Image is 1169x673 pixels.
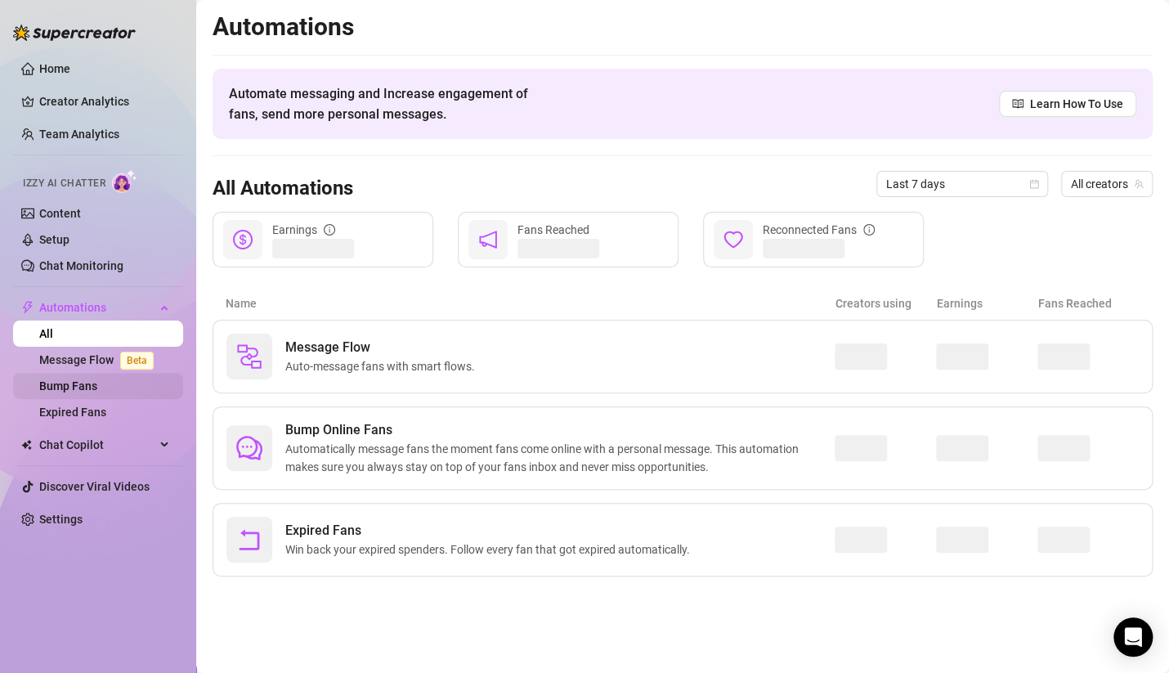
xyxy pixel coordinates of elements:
span: Auto-message fans with smart flows. [285,357,481,375]
img: AI Chatter [112,169,137,193]
article: Name [226,294,835,312]
span: info-circle [863,224,875,236]
div: Earnings [272,221,335,239]
img: svg%3e [236,343,262,370]
span: Last 7 days [886,172,1038,196]
span: info-circle [324,224,335,236]
a: Bump Fans [39,379,97,393]
a: Home [39,62,70,75]
span: Learn How To Use [1030,95,1123,113]
a: Settings [39,513,83,526]
span: Automate messaging and Increase engagement of fans, send more personal messages. [229,83,544,124]
span: read [1012,98,1023,110]
article: Earnings [937,294,1038,312]
article: Creators using [835,294,936,312]
a: Message FlowBeta [39,353,160,366]
span: All creators [1071,172,1143,196]
a: Team Analytics [39,128,119,141]
h3: All Automations [213,176,353,202]
img: logo-BBDzfeDw.svg [13,25,136,41]
span: notification [478,230,498,249]
a: Chat Monitoring [39,259,123,272]
span: Message Flow [285,338,481,357]
div: Open Intercom Messenger [1113,617,1153,657]
span: Izzy AI Chatter [23,176,105,191]
span: rollback [236,527,262,553]
a: Expired Fans [39,406,106,419]
span: Bump Online Fans [285,420,835,440]
span: heart [723,230,743,249]
img: Chat Copilot [21,439,32,451]
span: Win back your expired spenders. Follow every fan that got expired automatically. [285,541,696,559]
a: All [39,327,53,340]
span: team [1134,179,1144,189]
div: Reconnected Fans [763,221,875,239]
span: thunderbolt [21,301,34,314]
a: Discover Viral Videos [39,480,150,493]
a: Learn How To Use [999,91,1136,117]
span: Beta [120,352,154,370]
span: Automatically message fans the moment fans come online with a personal message. This automation m... [285,440,835,476]
a: Content [39,207,81,220]
article: Fans Reached [1038,294,1140,312]
a: Creator Analytics [39,88,170,114]
span: calendar [1029,179,1039,189]
h2: Automations [213,11,1153,43]
span: comment [236,435,262,461]
span: Automations [39,294,155,321]
span: Fans Reached [517,223,589,236]
span: Chat Copilot [39,432,155,458]
span: dollar [233,230,253,249]
span: Expired Fans [285,521,696,541]
a: Setup [39,233,69,246]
